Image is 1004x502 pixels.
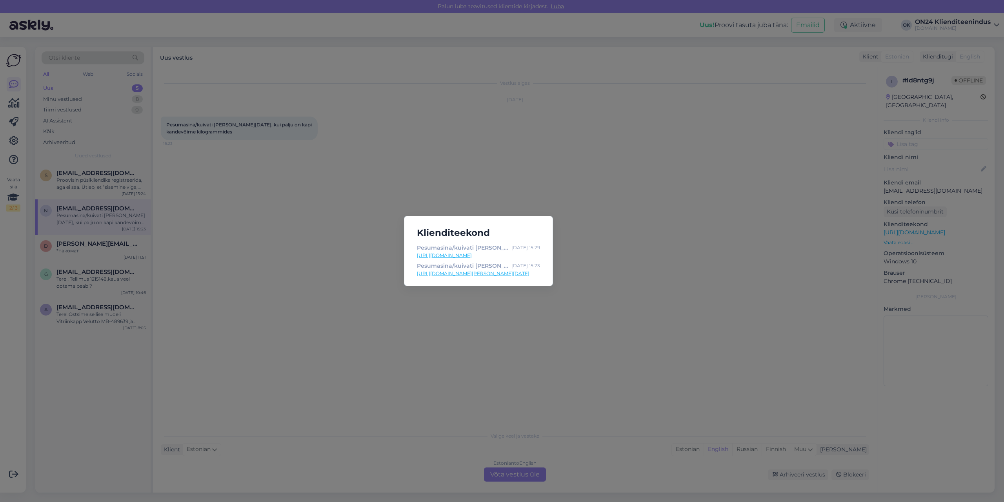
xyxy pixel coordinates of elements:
[511,261,540,270] div: [DATE] 15:23
[417,243,508,252] div: Pesumasina/kuivati [PERSON_NAME][DATE] TE-497962 - [DOMAIN_NAME] Sisustuskaubamaja
[417,270,540,277] a: [URL][DOMAIN_NAME][PERSON_NAME][DATE]
[417,252,540,259] a: [URL][DOMAIN_NAME]
[511,243,540,252] div: [DATE] 15:29
[411,226,546,240] h5: Klienditeekond
[417,261,508,270] div: Pesumasina/kuivati [PERSON_NAME][DATE] TE-497962 - [DOMAIN_NAME] Sisustuskaubamaja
